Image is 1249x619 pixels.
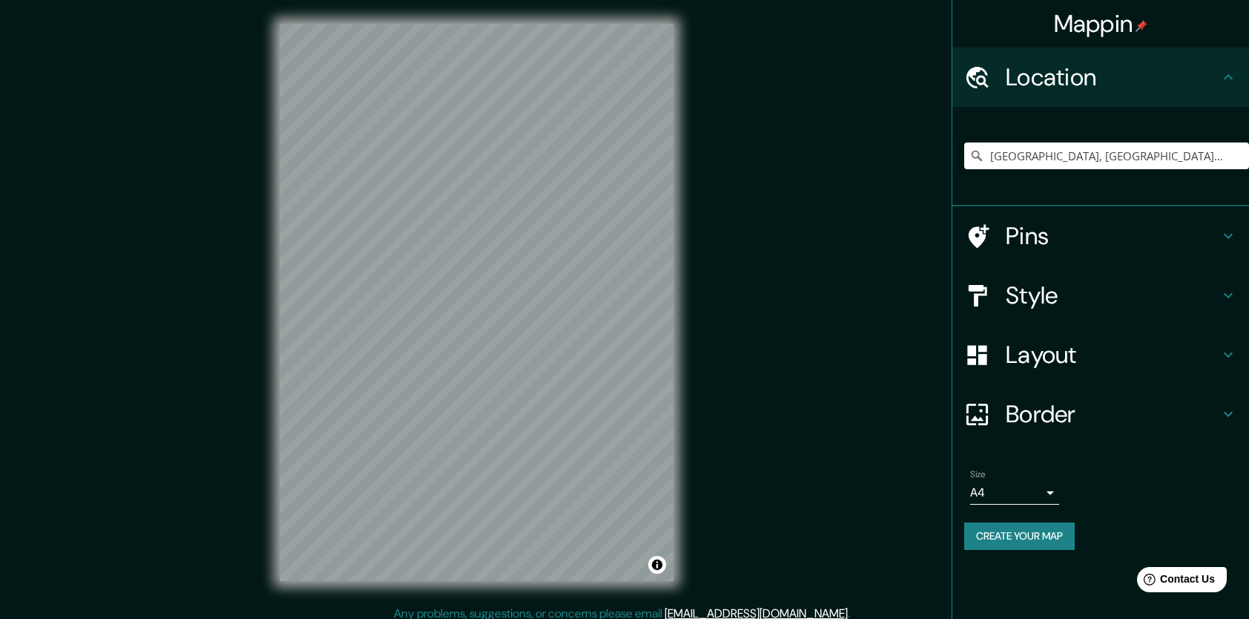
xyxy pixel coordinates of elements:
img: pin-icon.png [1136,20,1147,32]
h4: Mappin [1054,9,1148,39]
h4: Pins [1006,221,1219,251]
div: Location [952,48,1249,107]
iframe: Help widget launcher [1117,561,1233,603]
button: Create your map [964,523,1075,550]
div: Pins [952,206,1249,266]
div: A4 [970,481,1059,505]
input: Pick your city or area [964,143,1249,169]
div: Style [952,266,1249,325]
canvas: Map [280,24,673,581]
h4: Border [1006,399,1219,429]
h4: Layout [1006,340,1219,370]
div: Border [952,384,1249,444]
label: Size [970,468,986,481]
button: Toggle attribution [648,556,666,574]
h4: Style [1006,281,1219,310]
div: Layout [952,325,1249,384]
h4: Location [1006,62,1219,92]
